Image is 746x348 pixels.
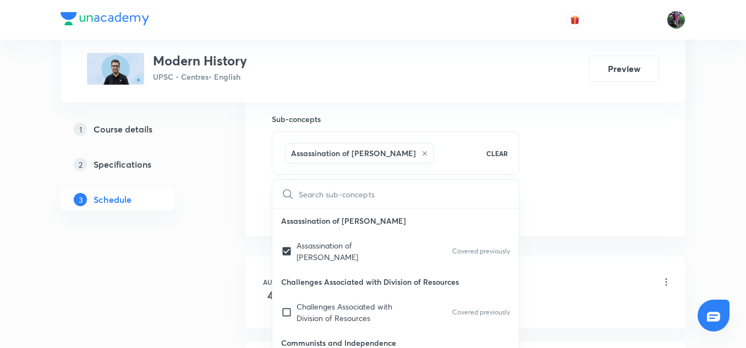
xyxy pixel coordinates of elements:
h5: Specifications [94,158,151,171]
p: Covered previously [452,246,510,256]
p: Assassination of [PERSON_NAME] [297,240,408,263]
img: Company Logo [61,12,149,25]
p: 3 [74,193,87,206]
h6: Aug [259,277,281,287]
button: avatar [566,11,584,29]
p: Assassination of [PERSON_NAME] [272,208,519,233]
img: 0b34d898ceed40b5a543fd82e53cf9d0.jpg [87,53,144,85]
p: 1 [74,123,87,136]
h5: Course details [94,123,152,136]
h6: Sub-concepts [272,113,519,125]
p: CLEAR [486,148,508,158]
p: Challenges Associated with Division of Resources [272,269,519,294]
h4: 4 [259,287,281,303]
button: Preview [589,56,659,82]
h6: Assassination of [PERSON_NAME] [291,147,416,159]
a: 2Specifications [61,153,210,175]
img: Ravishekhar Kumar [667,10,685,29]
img: avatar [570,15,580,25]
input: Search sub-concepts [299,180,519,208]
h3: Modern History [153,53,247,69]
p: 2 [74,158,87,171]
p: Covered previously [452,307,510,317]
a: 1Course details [61,118,210,140]
a: Company Logo [61,12,149,28]
h5: Schedule [94,193,131,206]
p: Challenges Associated with Division of Resources [297,301,408,324]
p: UPSC - Centres • English [153,71,247,82]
